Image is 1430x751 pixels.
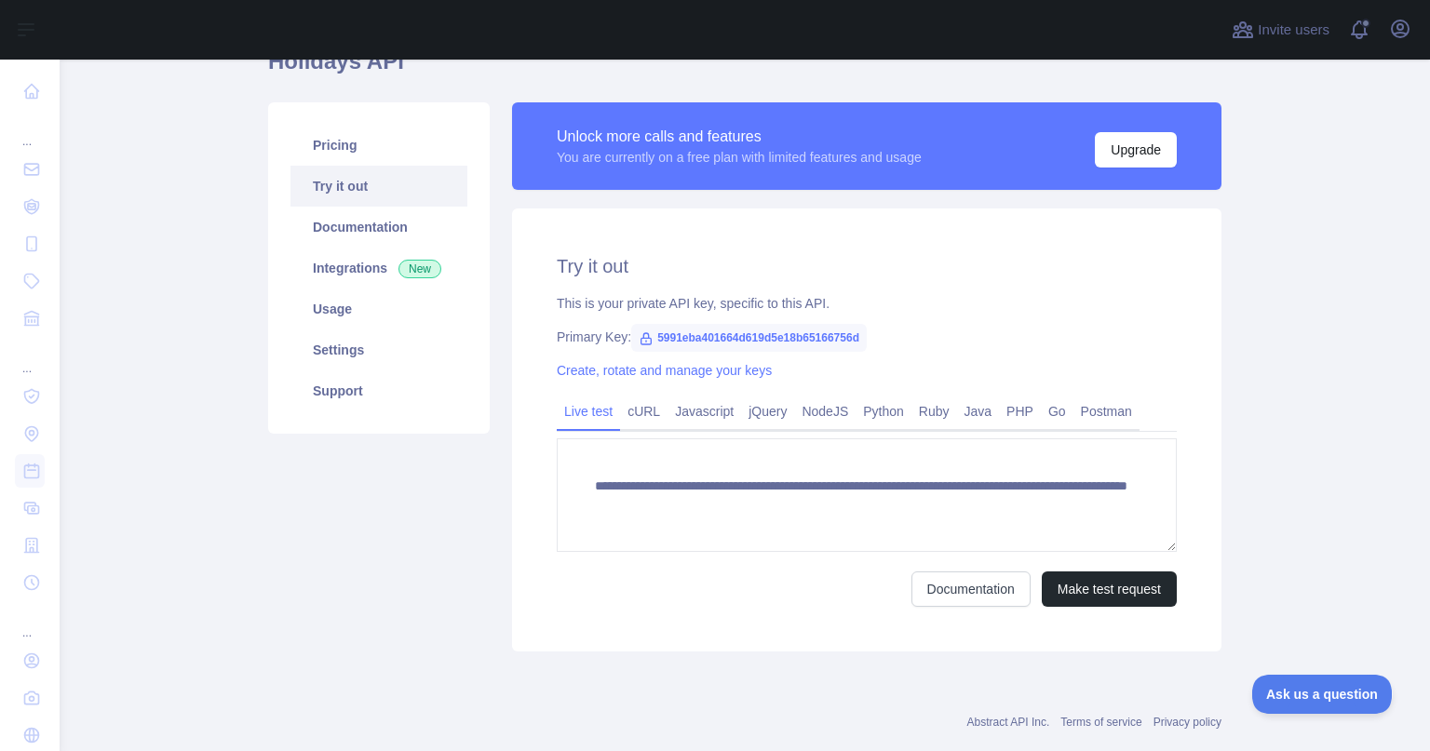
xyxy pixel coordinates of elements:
a: Create, rotate and manage your keys [557,363,772,378]
a: Documentation [911,571,1031,607]
a: Ruby [911,396,957,426]
a: Settings [290,329,467,370]
a: NodeJS [794,396,856,426]
a: Usage [290,288,467,329]
button: Invite users [1228,15,1333,45]
h2: Try it out [557,253,1177,279]
button: Make test request [1042,571,1177,607]
iframe: Toggle Customer Support [1252,675,1393,714]
div: ... [15,339,45,376]
a: Go [1041,396,1073,426]
a: Abstract API Inc. [967,716,1050,729]
span: New [398,260,441,278]
div: Primary Key: [557,328,1177,346]
a: Postman [1073,396,1140,426]
span: Invite users [1258,20,1329,41]
div: You are currently on a free plan with limited features and usage [557,148,922,167]
a: Java [957,396,1000,426]
a: Try it out [290,166,467,207]
a: PHP [999,396,1041,426]
span: 5991eba401664d619d5e18b65166756d [631,324,867,352]
a: jQuery [741,396,794,426]
a: Integrations New [290,248,467,288]
a: cURL [620,396,668,426]
div: Unlock more calls and features [557,126,922,148]
a: Python [856,396,911,426]
a: Live test [557,396,620,426]
a: Documentation [290,207,467,248]
a: Javascript [668,396,741,426]
div: ... [15,112,45,149]
div: This is your private API key, specific to this API. [557,294,1177,313]
div: ... [15,603,45,640]
a: Support [290,370,467,411]
a: Privacy policy [1153,716,1221,729]
button: Upgrade [1095,132,1177,168]
h1: Holidays API [268,47,1221,91]
a: Terms of service [1060,716,1141,729]
a: Pricing [290,125,467,166]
